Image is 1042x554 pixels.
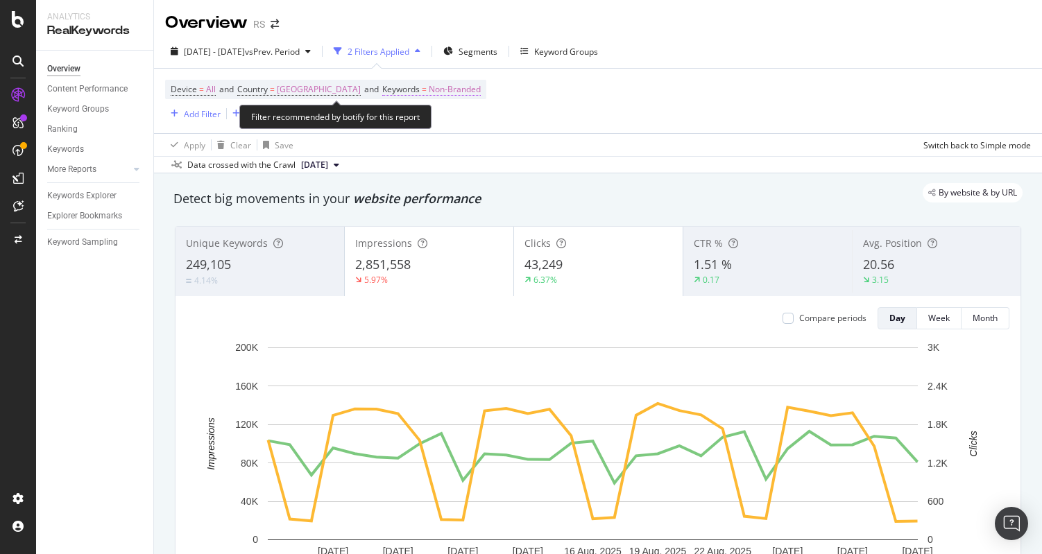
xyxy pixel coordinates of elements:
a: Explorer Bookmarks [47,209,144,223]
div: arrow-right-arrow-left [271,19,279,29]
div: Filter recommended by botify for this report [239,105,432,129]
div: Day [889,312,905,324]
span: 43,249 [524,256,563,272]
span: 2025 Aug. 30th [301,159,328,171]
span: [GEOGRAPHIC_DATA] [277,80,361,99]
text: 2.4K [928,381,948,392]
button: [DATE] - [DATE]vsPrev. Period [165,40,316,62]
div: Content Performance [47,82,128,96]
button: [DATE] [296,157,345,173]
div: 6.37% [533,274,557,286]
a: Overview [47,62,144,76]
span: = [422,83,427,95]
div: Compare periods [799,312,866,324]
div: Overview [165,11,248,35]
a: Keywords [47,142,144,157]
div: Apply [184,139,205,151]
text: 1.8K [928,419,948,430]
div: 0.17 [703,274,719,286]
div: Keywords [47,142,84,157]
span: [DATE] - [DATE] [184,46,245,58]
a: Ranking [47,122,144,137]
span: 249,105 [186,256,231,272]
span: By website & by URL [939,189,1017,197]
text: 0 [253,534,258,545]
span: Segments [459,46,497,58]
button: Week [917,307,962,329]
div: Ranking [47,122,78,137]
span: Unique Keywords [186,236,268,250]
span: CTR % [694,236,723,250]
button: Day [878,307,917,329]
div: Clear [230,139,251,151]
button: 2 Filters Applied [328,40,426,62]
span: = [199,83,204,95]
div: Keyword Groups [534,46,598,58]
text: Clicks [968,431,979,456]
div: 2 Filters Applied [348,46,409,58]
span: 2,851,558 [355,256,411,272]
div: Keywords Explorer [47,189,117,203]
div: Switch back to Simple mode [923,139,1031,151]
button: Segments [438,40,503,62]
span: Non-Branded [429,80,481,99]
span: 20.56 [863,256,894,272]
div: Open Intercom Messenger [995,507,1028,540]
div: 5.97% [364,274,388,286]
button: Add Filter Group [227,105,309,122]
div: 3.15 [872,274,889,286]
div: Explorer Bookmarks [47,209,122,223]
a: Keywords Explorer [47,189,144,203]
span: 1.51 % [694,256,732,272]
text: 120K [235,419,258,430]
div: Analytics [47,11,142,23]
text: 0 [928,534,933,545]
span: Impressions [355,236,412,250]
span: Device [171,83,197,95]
span: Avg. Position [863,236,922,250]
button: Save [257,134,293,156]
span: = [270,83,275,95]
span: and [219,83,234,95]
span: and [364,83,379,95]
a: Keyword Sampling [47,235,144,250]
div: RealKeywords [47,23,142,39]
span: Clicks [524,236,551,250]
div: Week [928,312,950,324]
text: 3K [928,342,940,353]
div: RS [253,17,265,31]
span: All [206,80,216,99]
a: Content Performance [47,82,144,96]
button: Keyword Groups [515,40,604,62]
div: Keyword Groups [47,102,109,116]
div: Overview [47,62,80,76]
div: Keyword Sampling [47,235,118,250]
text: 160K [235,381,258,392]
img: Equal [186,279,191,283]
a: More Reports [47,162,130,177]
div: legacy label [923,183,1023,202]
div: 4.14% [194,275,218,286]
span: Keywords [382,83,420,95]
button: Month [962,307,1009,329]
text: 40K [241,496,259,507]
text: 200K [235,342,258,353]
button: Clear [212,134,251,156]
text: 80K [241,458,259,469]
button: Switch back to Simple mode [918,134,1031,156]
div: More Reports [47,162,96,177]
div: Save [275,139,293,151]
div: Month [973,312,998,324]
text: 1.2K [928,458,948,469]
text: Impressions [205,417,216,469]
a: Keyword Groups [47,102,144,116]
text: 600 [928,496,944,507]
span: vs Prev. Period [245,46,300,58]
button: Add Filter [165,105,221,122]
span: Country [237,83,268,95]
button: Apply [165,134,205,156]
div: Add Filter [184,108,221,120]
div: Data crossed with the Crawl [187,159,296,171]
